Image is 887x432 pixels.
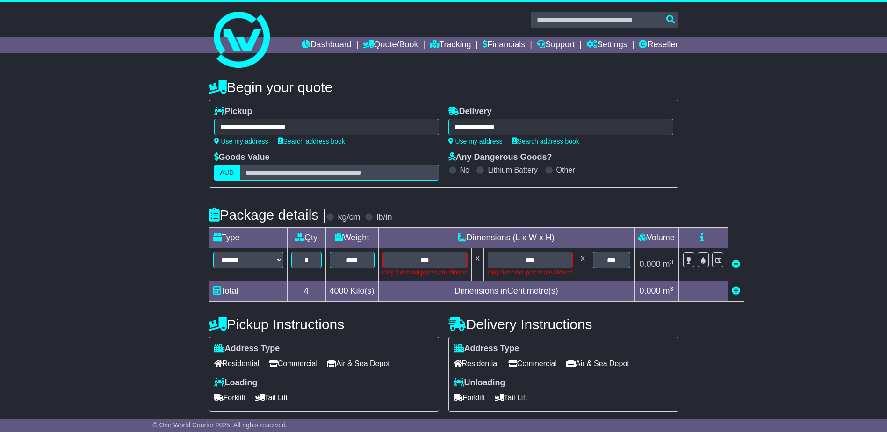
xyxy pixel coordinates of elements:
td: Qty [287,228,325,248]
label: Delivery [448,107,492,117]
a: Settings [586,37,627,53]
td: Volume [634,228,678,248]
label: Pickup [214,107,252,117]
span: Commercial [269,356,317,371]
h4: Delivery Instructions [448,317,678,332]
td: 4 [287,281,325,302]
span: © One World Courier 2025. All rights reserved. [152,421,288,429]
sup: 3 [670,259,674,266]
span: Forklift [454,390,485,405]
a: Support [537,37,575,53]
a: Search address book [512,137,579,145]
label: Address Type [454,344,519,354]
span: 0.000 [640,259,661,269]
td: x [577,248,589,281]
a: Quote/Book [363,37,418,53]
td: Dimensions (L x W x H) [378,228,634,248]
td: Weight [325,228,378,248]
a: Use my address [448,137,503,145]
a: Tracking [430,37,471,53]
a: Use my address [214,137,268,145]
span: 0.000 [640,286,661,295]
label: Other [556,166,575,174]
a: Reseller [639,37,678,53]
div: Only 0 decimal places are allowed [488,268,573,277]
label: Address Type [214,344,280,354]
label: Any Dangerous Goods? [448,152,552,163]
td: Type [209,228,287,248]
h4: Begin your quote [209,79,678,95]
label: Loading [214,378,258,388]
span: m [663,286,674,295]
a: Search address book [278,137,345,145]
a: Financials [483,37,525,53]
a: Remove this item [732,259,740,269]
span: m [663,259,674,269]
td: Kilo(s) [325,281,378,302]
label: No [460,166,469,174]
a: Add new item [732,286,740,295]
span: Tail Lift [495,390,527,405]
span: Air & Sea Depot [327,356,390,371]
h4: Package details | [209,207,326,223]
span: Tail Lift [255,390,288,405]
td: Dimensions in Centimetre(s) [378,281,634,302]
a: Dashboard [302,37,352,53]
label: Lithium Battery [488,166,538,174]
span: 4000 [330,286,348,295]
label: kg/cm [338,212,360,223]
label: AUD [214,165,240,181]
span: Forklift [214,390,246,405]
span: Air & Sea Depot [566,356,629,371]
td: x [471,248,483,281]
span: Commercial [508,356,557,371]
td: Total [209,281,287,302]
span: Residential [454,356,499,371]
label: Unloading [454,378,505,388]
div: Only 0 decimal places are allowed [382,268,468,277]
span: Residential [214,356,260,371]
label: Goods Value [214,152,270,163]
h4: Pickup Instructions [209,317,439,332]
label: lb/in [376,212,392,223]
sup: 3 [670,285,674,292]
